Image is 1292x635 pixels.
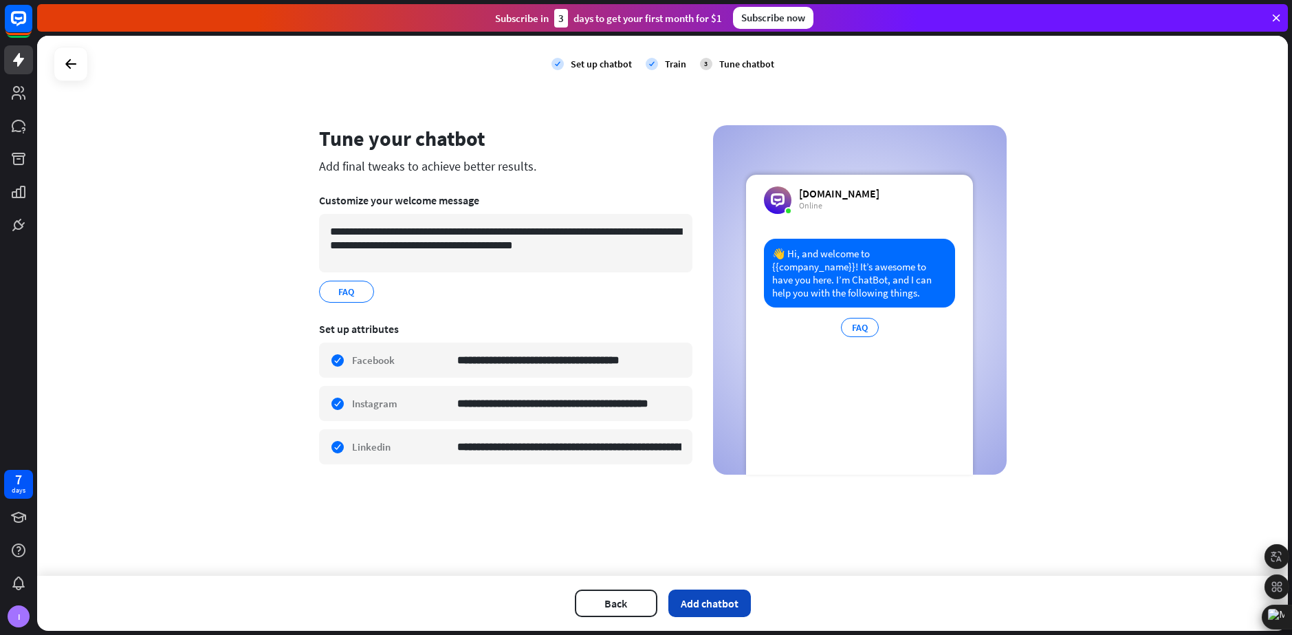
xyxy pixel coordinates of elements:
[841,318,879,337] div: FAQ
[733,7,813,29] div: Subscribe now
[646,58,658,70] i: check
[4,470,33,499] a: 7 days
[11,6,52,47] button: Open LiveChat chat widget
[15,473,22,486] div: 7
[337,284,355,299] span: FAQ
[764,239,955,308] div: 👋 Hi, and welcome to {{company_name}}! It’s awesome to have you here. I’m ChatBot, and I can help...
[551,58,564,70] i: check
[319,322,692,336] div: Set up attributes
[719,58,774,70] div: Tune chatbot
[668,590,751,617] button: Add chatbot
[319,158,692,174] div: Add final tweaks to achieve better results.
[8,605,30,627] div: I
[700,58,712,70] div: 3
[12,486,25,495] div: days
[319,125,692,151] div: Tune your chatbot
[571,58,632,70] div: Set up chatbot
[575,590,657,617] button: Back
[554,9,568,28] div: 3
[665,58,686,70] div: Train
[495,9,722,28] div: Subscribe in days to get your first month for $1
[799,186,879,200] div: [DOMAIN_NAME]
[799,200,879,211] div: Online
[319,193,692,207] div: Customize your welcome message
